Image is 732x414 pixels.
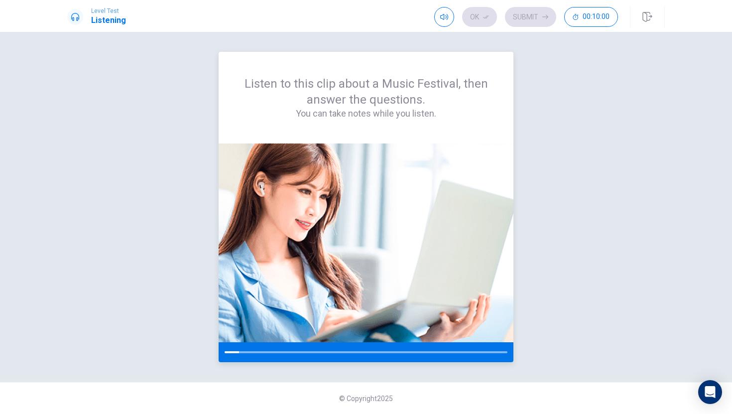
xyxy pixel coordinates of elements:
[243,76,489,120] div: Listen to this clip about a Music Festival, then answer the questions.
[243,108,489,120] h4: You can take notes while you listen.
[583,13,610,21] span: 00:10:00
[564,7,618,27] button: 00:10:00
[339,395,393,403] span: © Copyright 2025
[91,14,126,26] h1: Listening
[91,7,126,14] span: Level Test
[698,380,722,404] div: Open Intercom Messenger
[219,143,513,342] img: passage image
